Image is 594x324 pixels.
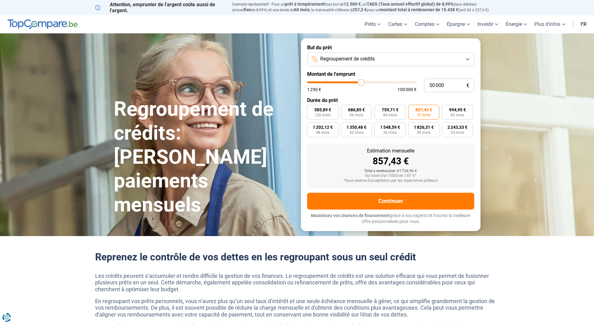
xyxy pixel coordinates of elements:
span: 686,85 € [348,108,365,112]
span: 2 243,33 € [447,125,467,129]
span: 759,71 € [382,108,398,112]
span: 30 mois [417,131,431,134]
span: 120 mois [315,113,331,117]
div: 857,43 € [312,157,469,166]
span: TAEG (Taux annuel effectif global) de 8,99% [367,2,453,7]
span: fixe [244,7,251,12]
h1: Regroupement de crédits: [PERSON_NAME] paiements mensuels [114,97,293,217]
a: Comptes [411,15,443,33]
span: 60 mois [294,7,310,12]
span: 42 mois [350,131,363,134]
a: Énergie [502,15,531,33]
span: 857,43 € [415,108,432,112]
span: prêt à tempérament [285,2,325,7]
span: 36 mois [383,131,397,134]
img: TopCompare [7,19,78,29]
span: 12.500 € [344,2,361,7]
a: Prêts [361,15,384,33]
span: 1 350,48 € [346,125,366,129]
span: 24 mois [451,131,464,134]
span: 96 mois [350,113,363,117]
label: Durée du prêt [307,97,474,103]
span: 100 000 € [398,87,417,92]
div: *Sous réserve d'acceptation par les organismes prêteurs [312,179,469,183]
span: 257,3 € [352,7,367,12]
a: Plus d'infos [531,15,569,33]
a: Cartes [384,15,411,33]
div: Sur base d'un TAEG de 7,45 %* [312,174,469,178]
span: 994,95 € [449,108,466,112]
span: 1 548,59 € [380,125,400,129]
span: 1 250 € [307,87,321,92]
p: Les crédits peuvent s’accumuler et rendre difficile la gestion de vos finances. Le regroupement d... [95,273,499,293]
span: 1 826,31 € [414,125,434,129]
p: En regroupant vos prêts personnels, vous n’aurez plus qu’un seul taux d’intérêt et une seule éché... [95,298,499,318]
span: € [466,83,469,88]
a: fr [577,15,590,33]
label: Montant de l'emprunt [307,71,474,77]
p: grâce à nos experts et trouvez la meilleure offre personnalisée pour vous. [307,213,474,225]
span: 60 mois [451,113,464,117]
a: Épargne [443,15,474,33]
div: Estimation mensuelle [312,148,469,153]
a: Investir [474,15,502,33]
div: Total à rembourser: 61 734,96 € [312,169,469,173]
span: Maximisez vos chances de financement [311,213,390,218]
p: Attention, emprunter de l'argent coûte aussi de l'argent. [95,2,225,13]
span: 84 mois [383,113,397,117]
span: Regroupement de crédits [320,56,375,62]
h2: Reprenez le contrôle de vos dettes en les regroupant sous un seul crédit [95,251,499,263]
label: But du prêt [307,45,474,51]
span: 48 mois [316,131,330,134]
span: 585,89 € [314,108,331,112]
button: Continuer [307,193,474,210]
span: 1 202,12 € [313,125,333,129]
button: Regroupement de crédits [307,52,474,66]
span: 72 mois [417,113,431,117]
span: montant total à rembourser de 15.438 € [380,7,458,12]
p: Exemple représentatif : Pour un tous but de , un (taux débiteur annuel de 8,99%) et une durée de ... [232,2,499,13]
